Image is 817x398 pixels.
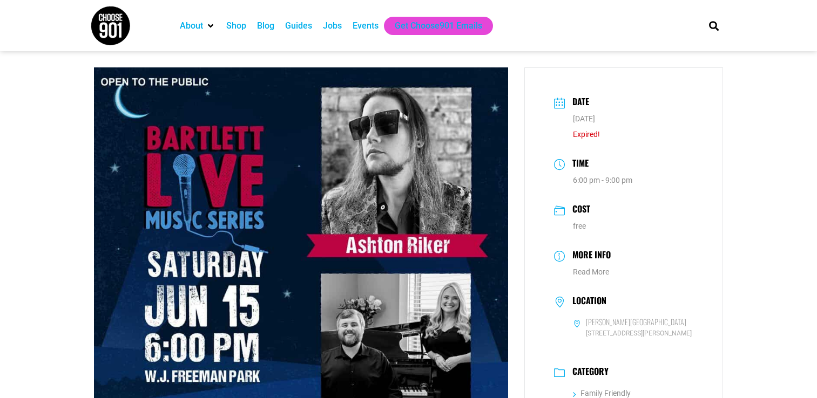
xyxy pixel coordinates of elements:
a: Family Friendly [573,389,631,397]
a: About [180,19,203,32]
abbr: 6:00 pm - 9:00 pm [573,176,632,184]
h3: Location [567,296,606,308]
span: Expired! [573,130,600,139]
h3: More Info [567,248,611,264]
a: Shop [226,19,246,32]
a: Get Choose901 Emails [395,19,482,32]
dd: free [554,221,694,232]
div: Search [705,17,723,35]
h3: Category [567,366,609,379]
h3: Date [567,95,589,111]
a: Guides [285,19,312,32]
h6: [PERSON_NAME][GEOGRAPHIC_DATA] [586,317,686,327]
span: [DATE] [573,114,595,123]
h3: Time [567,156,589,172]
a: Jobs [323,19,342,32]
h3: Cost [567,202,590,218]
a: Events [353,19,379,32]
a: Read More [573,267,609,276]
nav: Main nav [174,17,691,35]
div: About [174,17,221,35]
span: [STREET_ADDRESS][PERSON_NAME] [573,328,694,339]
a: Blog [257,19,274,32]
